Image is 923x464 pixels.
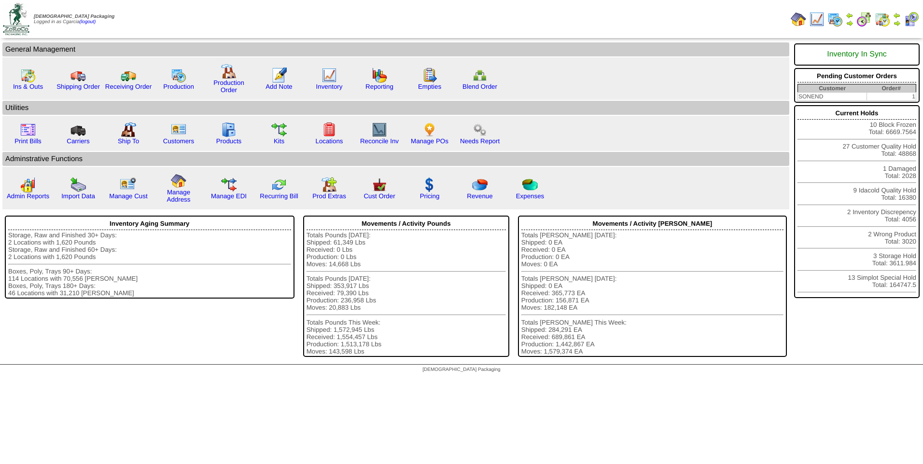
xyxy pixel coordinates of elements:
img: factory2.gif [121,122,136,137]
img: po.png [422,122,437,137]
img: customers.gif [171,122,186,137]
a: Carriers [67,137,89,145]
div: Pending Customer Orders [797,70,916,82]
img: cabinet.gif [221,122,237,137]
a: Products [216,137,242,145]
img: workflow.png [472,122,488,137]
img: graph2.png [20,177,36,192]
div: Movements / Activity Pounds [307,218,506,230]
td: Utilities [2,101,789,115]
a: Empties [418,83,441,90]
a: Expenses [516,192,545,200]
a: Print Bills [14,137,42,145]
a: Production [163,83,194,90]
a: Manage EDI [211,192,247,200]
img: factory.gif [221,64,237,79]
div: Inventory Aging Summary [8,218,291,230]
a: Prod Extras [312,192,346,200]
a: Locations [315,137,343,145]
a: Add Note [266,83,293,90]
a: Pricing [420,192,440,200]
img: line_graph.gif [809,12,825,27]
img: home.gif [171,173,186,189]
img: graph.gif [372,68,387,83]
a: Kits [274,137,284,145]
img: edi.gif [221,177,237,192]
img: calendarblend.gif [856,12,872,27]
a: Manage Cust [109,192,147,200]
img: prodextras.gif [322,177,337,192]
a: Ship To [118,137,139,145]
div: Inventory In Sync [797,45,916,64]
div: Storage, Raw and Finished 30+ Days: 2 Locations with 1,620 Pounds Storage, Raw and Finished 60+ D... [8,232,291,297]
a: Needs Report [460,137,500,145]
a: Shipping Order [56,83,100,90]
td: General Management [2,42,789,56]
img: network.png [472,68,488,83]
div: Totals [PERSON_NAME] [DATE]: Shipped: 0 EA Received: 0 EA Production: 0 EA Moves: 0 EA Totals [PE... [521,232,783,355]
a: Production Order [213,79,244,94]
td: SONEND [798,93,867,101]
img: import.gif [70,177,86,192]
img: arrowleft.gif [893,12,901,19]
a: Import Data [61,192,95,200]
img: calendarinout.gif [20,68,36,83]
img: arrowright.gif [846,19,853,27]
span: [DEMOGRAPHIC_DATA] Packaging [34,14,114,19]
a: Customers [163,137,194,145]
th: Customer [798,84,867,93]
a: Admin Reports [7,192,49,200]
img: arrowright.gif [893,19,901,27]
a: Cust Order [364,192,395,200]
img: managecust.png [120,177,138,192]
img: line_graph.gif [322,68,337,83]
img: locations.gif [322,122,337,137]
div: Current Holds [797,107,916,120]
img: home.gif [791,12,806,27]
a: Recurring Bill [260,192,298,200]
span: Logged in as Cgarcia [34,14,114,25]
a: Ins & Outs [13,83,43,90]
td: Adminstrative Functions [2,152,789,166]
img: reconcile.gif [271,177,287,192]
div: Movements / Activity [PERSON_NAME] [521,218,783,230]
img: cust_order.png [372,177,387,192]
a: Receiving Order [105,83,152,90]
img: line_graph2.gif [372,122,387,137]
a: Manage Address [167,189,191,203]
div: 10 Block Frozen Total: 6669.7564 27 Customer Quality Hold Total: 48868 1 Damaged Total: 2028 9 Id... [794,105,920,298]
a: Inventory [316,83,343,90]
a: Reporting [365,83,393,90]
img: calendarcustomer.gif [904,12,919,27]
span: [DEMOGRAPHIC_DATA] Packaging [422,367,500,372]
img: zoroco-logo-small.webp [3,3,29,35]
img: truck.gif [70,68,86,83]
img: orders.gif [271,68,287,83]
td: 1 [867,93,916,101]
a: Blend Order [462,83,497,90]
img: calendarprod.gif [171,68,186,83]
img: truck2.gif [121,68,136,83]
img: truck3.gif [70,122,86,137]
img: calendarprod.gif [827,12,843,27]
th: Order# [867,84,916,93]
img: workflow.gif [271,122,287,137]
a: Revenue [467,192,492,200]
div: Totals Pounds [DATE]: Shipped: 61,349 Lbs Received: 0 Lbs Production: 0 Lbs Moves: 14,668 Lbs Tot... [307,232,506,355]
img: invoice2.gif [20,122,36,137]
a: (logout) [80,19,96,25]
img: arrowleft.gif [846,12,853,19]
a: Reconcile Inv [360,137,399,145]
img: dollar.gif [422,177,437,192]
img: calendarinout.gif [875,12,890,27]
img: pie_chart2.png [522,177,538,192]
img: workorder.gif [422,68,437,83]
img: pie_chart.png [472,177,488,192]
a: Manage POs [411,137,448,145]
